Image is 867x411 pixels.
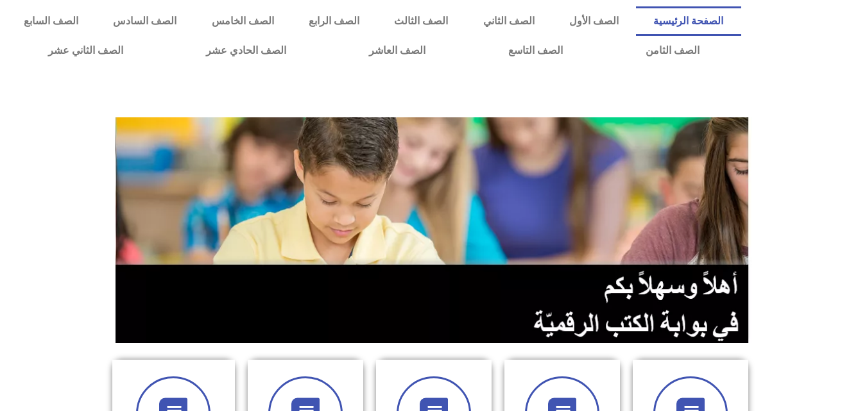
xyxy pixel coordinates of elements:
[467,36,604,65] a: الصف التاسع
[194,6,291,36] a: الصف الخامس
[164,36,327,65] a: الصف الحادي عشر
[96,6,194,36] a: الصف السادس
[604,36,741,65] a: الصف الثامن
[327,36,467,65] a: الصف العاشر
[6,6,96,36] a: الصف السابع
[636,6,741,36] a: الصفحة الرئيسية
[291,6,377,36] a: الصف الرابع
[377,6,465,36] a: الصف الثالث
[466,6,552,36] a: الصف الثاني
[552,6,636,36] a: الصف الأول
[6,36,164,65] a: الصف الثاني عشر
